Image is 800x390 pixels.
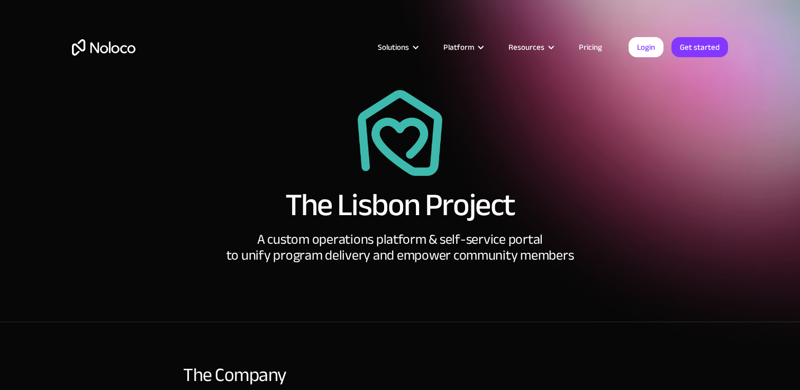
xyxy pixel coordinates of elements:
[378,40,409,54] div: Solutions
[671,37,728,57] a: Get started
[629,37,663,57] a: Login
[72,39,135,56] a: home
[495,40,566,54] div: Resources
[508,40,544,54] div: Resources
[443,40,474,54] div: Platform
[285,189,515,221] h1: The Lisbon Project
[365,40,430,54] div: Solutions
[183,365,617,386] div: The Company
[226,232,574,263] div: A custom operations platform & self-service portal to unify program delivery and empower communit...
[566,40,615,54] a: Pricing
[430,40,495,54] div: Platform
